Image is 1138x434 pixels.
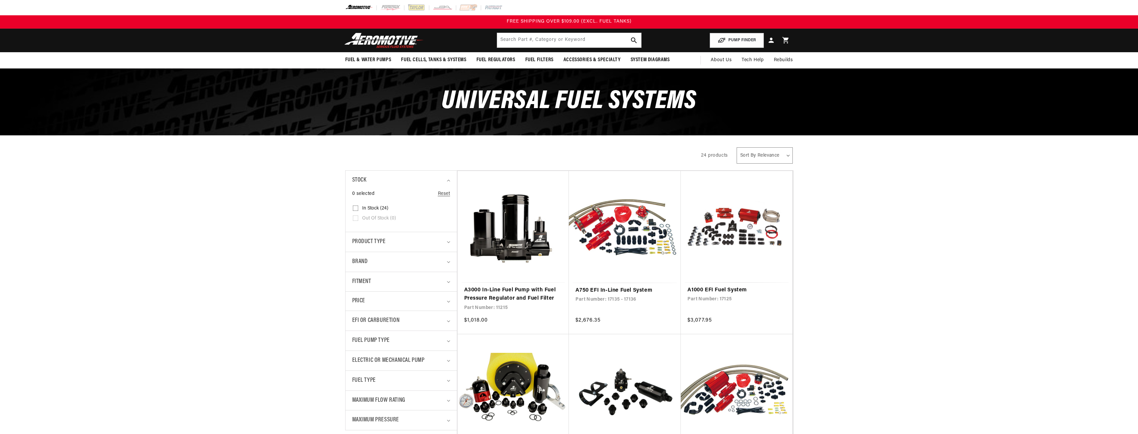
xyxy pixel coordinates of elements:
[711,58,732,63] span: About Us
[352,391,450,410] summary: Maximum Flow Rating (0 selected)
[352,171,450,190] summary: Stock (0 selected)
[774,57,793,64] span: Rebuilds
[575,286,674,295] a: A750 EFI In-Line Fuel System
[352,252,450,272] summary: Brand (0 selected)
[352,415,399,425] span: Maximum Pressure
[352,297,365,306] span: Price
[352,371,450,390] summary: Fuel Type (0 selected)
[559,52,626,68] summary: Accessories & Specialty
[352,176,366,185] span: Stock
[352,336,390,346] span: Fuel Pump Type
[362,206,388,212] span: In stock (24)
[352,316,400,326] span: EFI or Carburetion
[352,311,450,331] summary: EFI or Carburetion (0 selected)
[352,351,450,370] summary: Electric or Mechanical Pump (0 selected)
[564,57,621,64] span: Accessories & Specialty
[362,216,396,221] span: Out of stock (0)
[352,232,450,252] summary: Product type (0 selected)
[476,57,515,64] span: Fuel Regulators
[352,292,450,311] summary: Price
[352,272,450,292] summary: Fitment (0 selected)
[343,33,426,48] img: Aeromotive
[396,52,471,68] summary: Fuel Cells, Tanks & Systems
[520,52,559,68] summary: Fuel Filters
[340,52,396,68] summary: Fuel & Water Pumps
[742,57,764,64] span: Tech Help
[497,33,641,48] input: Search by Part Number, Category or Keyword
[737,52,769,68] summary: Tech Help
[352,356,425,365] span: Electric or Mechanical Pump
[471,52,520,68] summary: Fuel Regulators
[352,410,450,430] summary: Maximum Pressure (0 selected)
[401,57,466,64] span: Fuel Cells, Tanks & Systems
[352,257,368,267] span: Brand
[626,52,675,68] summary: System Diagrams
[687,286,786,295] a: A1000 EFI Fuel System
[710,33,764,48] button: PUMP FINDER
[352,331,450,351] summary: Fuel Pump Type (0 selected)
[507,19,632,24] span: FREE SHIPPING OVER $109.00 (EXCL. FUEL TANKS)
[438,190,450,198] a: Reset
[769,52,798,68] summary: Rebuilds
[345,57,391,64] span: Fuel & Water Pumps
[442,88,696,115] span: Universal Fuel Systems
[701,153,728,158] span: 24 products
[631,57,670,64] span: System Diagrams
[627,33,641,48] button: search button
[352,237,386,247] span: Product type
[352,277,371,287] span: Fitment
[352,376,376,385] span: Fuel Type
[352,190,375,198] span: 0 selected
[464,286,563,303] a: A3000 In-Line Fuel Pump with Fuel Pressure Regulator and Fuel Filter
[706,52,737,68] a: About Us
[525,57,554,64] span: Fuel Filters
[352,396,405,405] span: Maximum Flow Rating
